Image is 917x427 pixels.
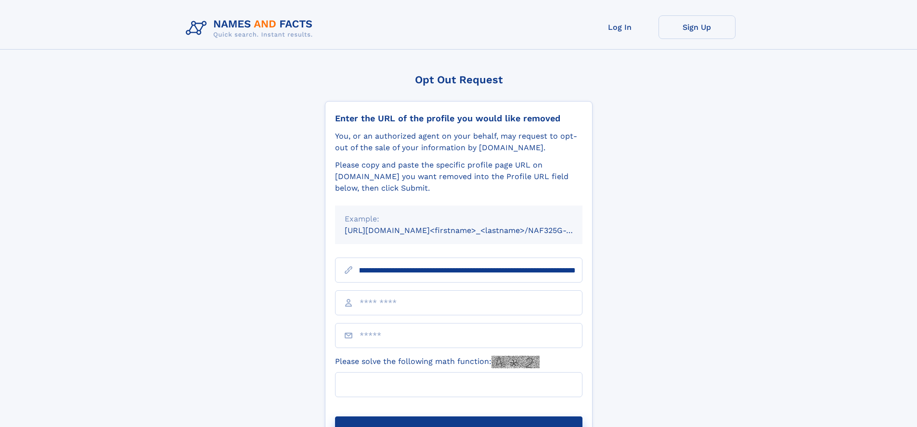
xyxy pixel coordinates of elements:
[335,130,582,154] div: You, or an authorized agent on your behalf, may request to opt-out of the sale of your informatio...
[345,213,573,225] div: Example:
[325,74,593,86] div: Opt Out Request
[335,356,540,368] label: Please solve the following math function:
[182,15,321,41] img: Logo Names and Facts
[345,226,601,235] small: [URL][DOMAIN_NAME]<firstname>_<lastname>/NAF325G-xxxxxxxx
[335,113,582,124] div: Enter the URL of the profile you would like removed
[581,15,659,39] a: Log In
[659,15,736,39] a: Sign Up
[335,159,582,194] div: Please copy and paste the specific profile page URL on [DOMAIN_NAME] you want removed into the Pr...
